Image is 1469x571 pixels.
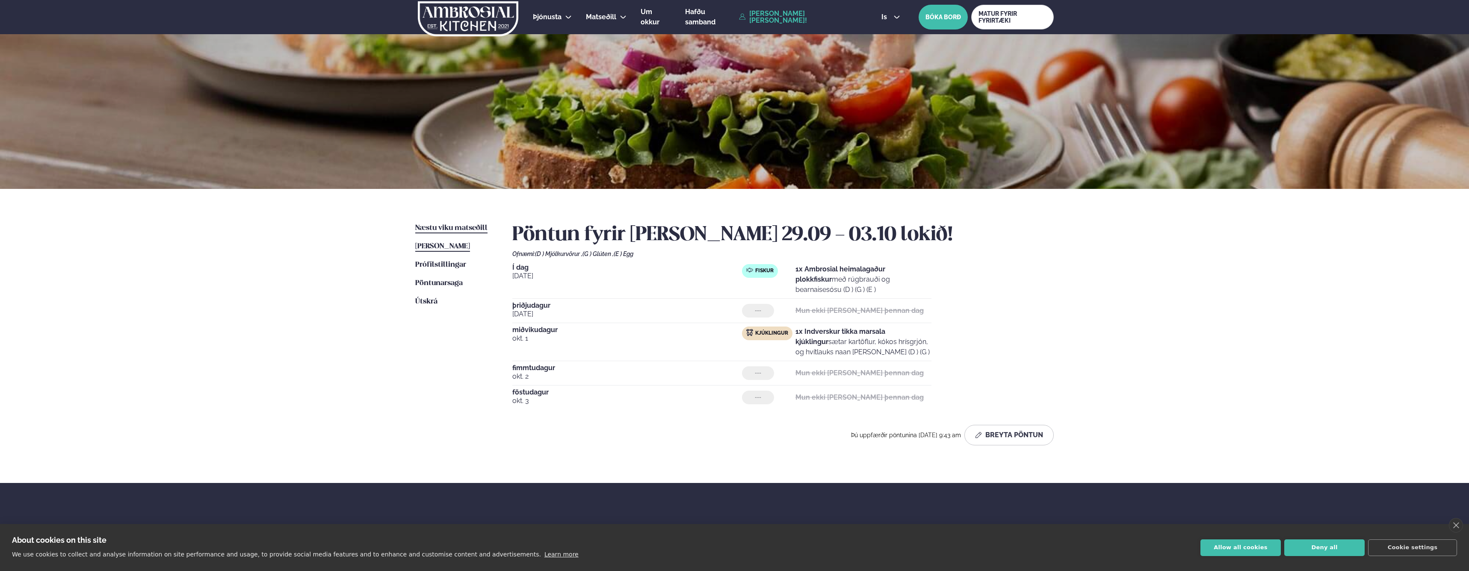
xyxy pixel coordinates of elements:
[415,261,466,268] span: Prófílstillingar
[417,1,519,36] img: logo
[964,425,1054,445] button: Breyta Pöntun
[1284,539,1365,556] button: Deny all
[795,393,924,401] strong: Mun ekki [PERSON_NAME] þennan dag
[415,224,488,232] span: Næstu viku matseðill
[512,223,1054,247] h2: Pöntun fyrir [PERSON_NAME] 29.09 - 03.10 lokið!
[971,5,1054,29] a: MATUR FYRIR FYRIRTÆKI
[755,394,761,401] span: ---
[12,536,106,545] strong: About cookies on this site
[512,264,742,271] span: Í dag
[512,271,742,281] span: [DATE]
[795,265,885,283] strong: 1x Ambrosial heimalagaður plokkfiskur
[512,250,1054,257] div: Ofnæmi:
[795,369,924,377] strong: Mun ekki [PERSON_NAME] þennan dag
[512,371,742,382] span: okt. 2
[882,517,920,545] span: Hafðu samband
[795,327,885,346] strong: 1x Indverskur tikka marsala kjúklingur
[415,241,470,252] a: [PERSON_NAME]
[512,333,742,344] span: okt. 1
[544,551,579,558] a: Learn more
[755,370,761,377] span: ---
[685,8,715,26] span: Hafðu samband
[755,307,761,314] span: ---
[415,243,470,250] span: [PERSON_NAME]
[755,330,788,337] span: Kjúklingur
[512,396,742,406] span: okt. 3
[512,389,742,396] span: föstudagur
[746,329,753,336] img: chicken.svg
[512,302,742,309] span: þriðjudagur
[12,551,541,558] p: We use cookies to collect and analyse information on site performance and usage, to provide socia...
[881,14,890,21] span: is
[685,7,735,27] a: Hafðu samband
[1368,539,1457,556] button: Cookie settings
[919,5,968,29] button: BÓKA BORÐ
[641,7,671,27] a: Um okkur
[586,12,616,22] a: Matseðill
[512,365,742,371] span: fimmtudagur
[415,297,437,307] a: Útskrá
[851,432,961,439] span: Þú uppfærðir pöntunina [DATE] 9:43 am
[746,267,753,274] img: fish.svg
[415,223,488,233] a: Næstu viku matseðill
[415,298,437,305] span: Útskrá
[641,8,659,26] span: Um okkur
[582,250,614,257] span: (G ) Glúten ,
[739,10,862,24] a: [PERSON_NAME] [PERSON_NAME]!
[415,278,463,288] a: Pöntunarsaga
[533,12,562,22] a: Þjónusta
[1449,518,1463,533] a: close
[415,280,463,287] span: Pöntunarsaga
[1200,539,1281,556] button: Allow all cookies
[533,13,562,21] span: Þjónusta
[614,250,633,257] span: (E ) Egg
[875,14,907,21] button: is
[512,309,742,319] span: [DATE]
[415,260,466,270] a: Prófílstillingar
[755,268,774,274] span: Fiskur
[586,13,616,21] span: Matseðill
[795,306,924,315] strong: Mun ekki [PERSON_NAME] þennan dag
[795,327,931,357] p: sætar kartöflur, kókos hrísgrjón, og hvítlauks naan [PERSON_NAME] (D ) (G )
[535,250,582,257] span: (D ) Mjólkurvörur ,
[795,264,931,295] p: með rúgbrauði og bearnaisesósu (D ) (G ) (E )
[512,327,742,333] span: miðvikudagur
